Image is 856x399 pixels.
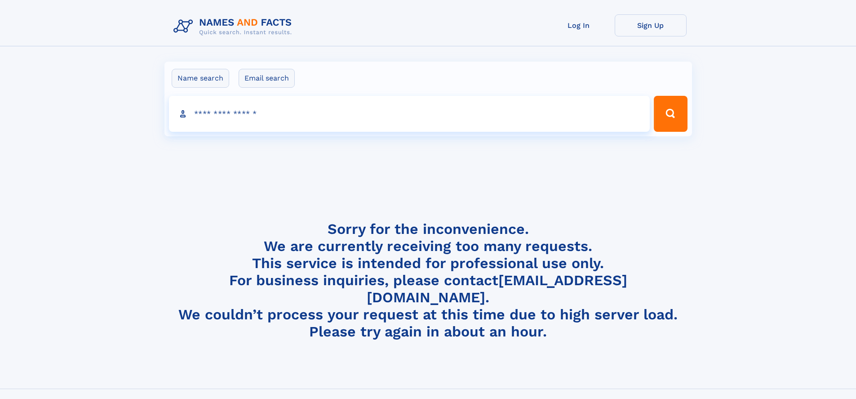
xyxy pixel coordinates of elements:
[543,14,615,36] a: Log In
[367,272,627,306] a: [EMAIL_ADDRESS][DOMAIN_NAME]
[615,14,687,36] a: Sign Up
[169,96,650,132] input: search input
[170,14,299,39] img: Logo Names and Facts
[239,69,295,88] label: Email search
[172,69,229,88] label: Name search
[170,220,687,341] h4: Sorry for the inconvenience. We are currently receiving too many requests. This service is intend...
[654,96,687,132] button: Search Button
